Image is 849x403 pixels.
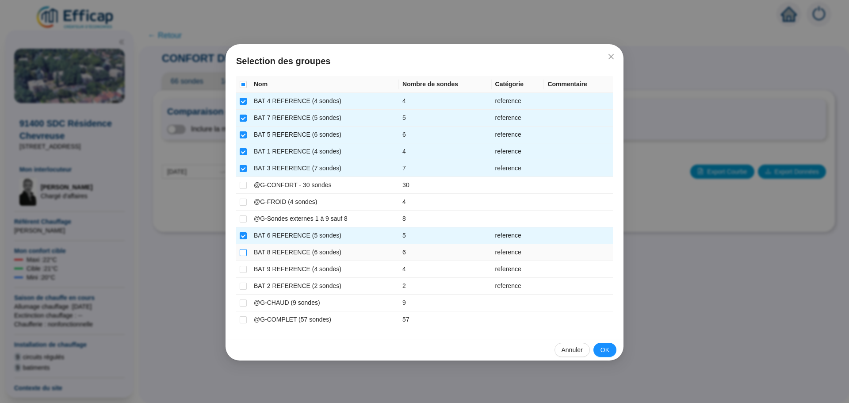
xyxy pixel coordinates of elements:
[250,160,399,177] td: BAT 3 REFERENCE (7 sondes)
[399,311,491,328] td: 57
[399,227,491,244] td: 5
[600,345,609,355] span: OK
[399,160,491,177] td: 7
[399,295,491,311] td: 9
[250,295,399,311] td: @G-CHAUD (9 sondes)
[250,227,399,244] td: BAT 6 REFERENCE (5 sondes)
[562,345,583,355] span: Annuler
[492,278,544,295] td: reference
[250,194,399,211] td: @G-FROID (4 sondes)
[492,143,544,160] td: reference
[250,93,399,110] td: BAT 4 REFERENCE (4 sondes)
[399,127,491,143] td: 6
[492,93,544,110] td: reference
[593,343,616,357] button: OK
[250,127,399,143] td: BAT 5 REFERENCE (6 sondes)
[604,53,618,60] span: Fermer
[399,177,491,194] td: 30
[604,50,618,64] button: Close
[544,76,613,93] th: Commentaire
[555,343,590,357] button: Annuler
[399,278,491,295] td: 2
[250,177,399,194] td: @G-CONFORT - 30 sondes
[492,127,544,143] td: reference
[399,211,491,227] td: 8
[399,261,491,278] td: 4
[492,244,544,261] td: reference
[399,110,491,127] td: 5
[492,76,544,93] th: Catégorie
[399,244,491,261] td: 6
[250,244,399,261] td: BAT 8 REFERENCE (6 sondes)
[492,110,544,127] td: reference
[250,261,399,278] td: BAT 9 REFERENCE (4 sondes)
[399,143,491,160] td: 4
[399,93,491,110] td: 4
[399,194,491,211] td: 4
[250,211,399,227] td: @G-Sondes externes 1 à 9 sauf 8
[250,311,399,328] td: @G-COMPLET (57 sondes)
[492,261,544,278] td: reference
[250,143,399,160] td: BAT 1 REFERENCE (4 sondes)
[236,55,613,67] span: Selection des groupes
[250,110,399,127] td: BAT 7 REFERENCE (5 sondes)
[492,227,544,244] td: reference
[492,160,544,177] td: reference
[250,278,399,295] td: BAT 2 REFERENCE (2 sondes)
[250,76,399,93] th: Nom
[399,76,491,93] th: Nombre de sondes
[608,53,615,60] span: close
